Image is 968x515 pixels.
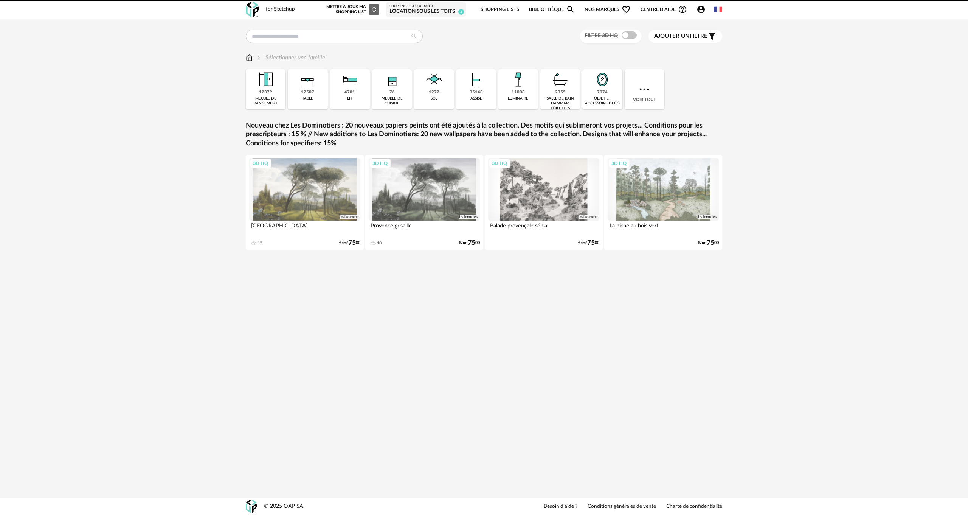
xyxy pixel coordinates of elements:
[374,96,410,106] div: meuble de cuisine
[340,69,360,90] img: Literie.png
[246,2,259,17] img: OXP
[597,90,608,95] div: 7074
[714,5,722,14] img: fr
[550,69,571,90] img: Salle%20de%20bain.png
[608,159,630,168] div: 3D HQ
[697,5,709,14] span: Account Circle icon
[369,159,391,168] div: 3D HQ
[429,90,439,95] div: 1272
[470,90,483,95] div: 35148
[488,221,599,236] div: Balade provençale sépia
[466,69,486,90] img: Assise.png
[470,96,482,101] div: assise
[259,90,272,95] div: 12379
[585,33,618,38] span: Filtre 3D HQ
[249,221,360,236] div: [GEOGRAPHIC_DATA]
[256,69,276,90] img: Meuble%20de%20rangement.png
[389,90,395,95] div: 76
[512,90,525,95] div: 11008
[246,155,364,250] a: 3D HQ [GEOGRAPHIC_DATA] 12 €/m²7500
[459,240,480,246] div: €/m² 00
[424,69,444,90] img: Sol.png
[458,9,464,15] span: 3
[585,96,620,106] div: objet et accessoire déco
[377,241,382,246] div: 10
[302,96,313,101] div: table
[431,96,437,101] div: sol
[508,96,528,101] div: luminaire
[555,90,566,95] div: 2355
[348,240,356,246] span: 75
[325,4,379,15] div: Mettre à jour ma Shopping List
[256,53,325,62] div: Sélectionner une famille
[697,5,706,14] span: Account Circle icon
[585,1,631,19] span: Nos marques
[622,5,631,14] span: Heart Outline icon
[339,240,360,246] div: €/m² 00
[298,69,318,90] img: Table.png
[468,240,475,246] span: 75
[246,53,253,62] img: svg+xml;base64,PHN2ZyB3aWR0aD0iMTYiIGhlaWdodD0iMTciIHZpZXdCb3g9IjAgMCAxNiAxNyIgZmlsbD0ibm9uZSIgeG...
[266,6,295,13] div: for Sketchup
[248,96,283,106] div: meuble de rangement
[371,7,377,11] span: Refresh icon
[666,503,722,510] a: Charte de confidentialité
[654,33,707,40] span: filtre
[389,8,462,15] div: Location sous les toits
[604,155,722,250] a: 3D HQ La biche au bois vert €/m²7500
[707,240,714,246] span: 75
[369,221,480,236] div: Provence grisaille
[481,1,519,19] a: Shopping Lists
[592,69,613,90] img: Miroir.png
[566,5,575,14] span: Magnify icon
[264,503,303,510] div: © 2025 OXP SA
[529,1,575,19] a: BibliothèqueMagnify icon
[625,69,664,109] div: Voir tout
[638,82,651,96] img: more.7b13dc1.svg
[365,155,483,250] a: 3D HQ Provence grisaille 10 €/m²7500
[641,5,687,14] span: Centre d'aideHelp Circle Outline icon
[301,90,314,95] div: 12507
[587,240,595,246] span: 75
[256,53,262,62] img: svg+xml;base64,PHN2ZyB3aWR0aD0iMTYiIGhlaWdodD0iMTYiIHZpZXdCb3g9IjAgMCAxNiAxNiIgZmlsbD0ibm9uZSIgeG...
[678,5,687,14] span: Help Circle Outline icon
[648,30,722,43] button: Ajouter unfiltre Filter icon
[250,159,271,168] div: 3D HQ
[544,503,577,510] a: Besoin d'aide ?
[654,33,690,39] span: Ajouter un
[608,221,719,236] div: La biche au bois vert
[543,96,578,111] div: salle de bain hammam toilettes
[246,121,722,148] a: Nouveau chez Les Dominotiers : 20 nouveaux papiers peints ont été ajoutés à la collection. Des mo...
[344,90,355,95] div: 4701
[347,96,352,101] div: lit
[707,32,717,41] span: Filter icon
[489,159,510,168] div: 3D HQ
[382,69,402,90] img: Rangement.png
[389,4,462,15] a: Shopping List courante Location sous les toits 3
[389,4,462,9] div: Shopping List courante
[485,155,603,250] a: 3D HQ Balade provençale sépia €/m²7500
[258,241,262,246] div: 12
[508,69,528,90] img: Luminaire.png
[588,503,656,510] a: Conditions générales de vente
[246,500,257,513] img: OXP
[578,240,599,246] div: €/m² 00
[698,240,719,246] div: €/m² 00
